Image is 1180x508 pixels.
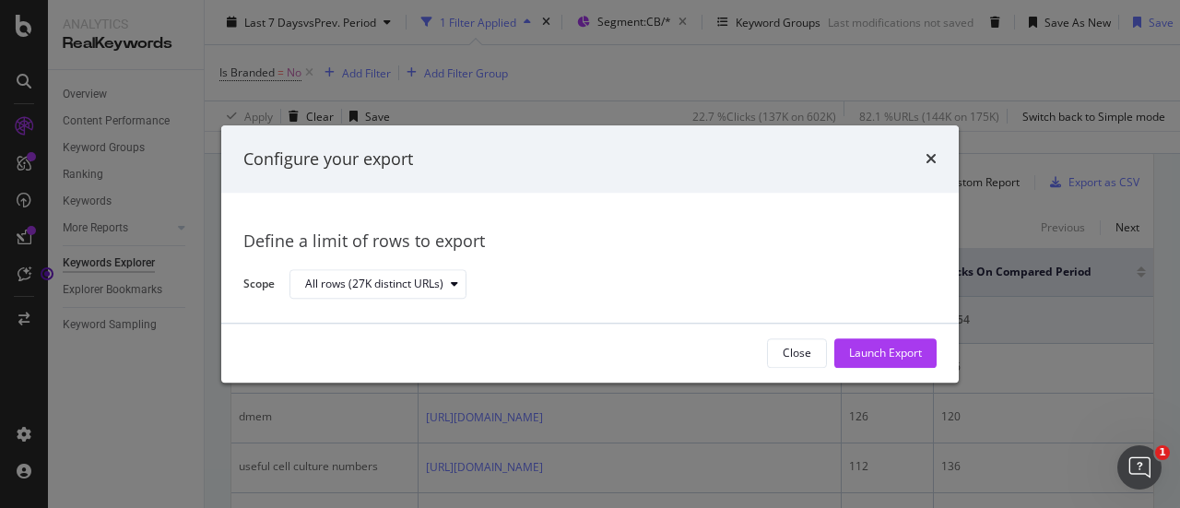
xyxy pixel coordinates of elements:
div: Launch Export [849,346,922,361]
label: Scope [243,276,275,296]
div: All rows (27K distinct URLs) [305,279,443,290]
button: Launch Export [834,338,937,368]
div: Configure your export [243,148,413,171]
div: Define a limit of rows to export [243,230,937,254]
button: Close [767,338,827,368]
div: times [926,148,937,171]
div: Close [783,346,811,361]
span: 1 [1155,445,1170,460]
iframe: Intercom live chat [1117,445,1162,490]
div: modal [221,125,959,383]
button: All rows (27K distinct URLs) [289,270,466,300]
